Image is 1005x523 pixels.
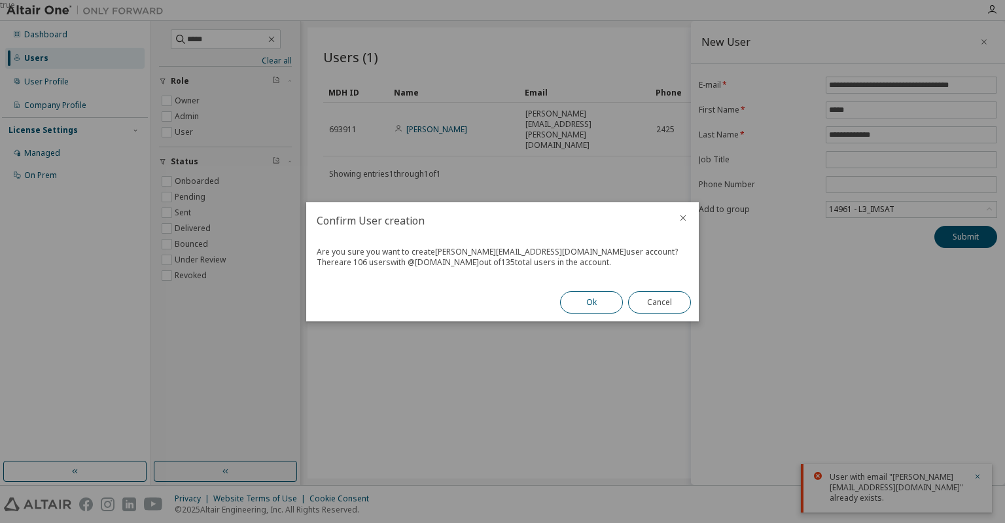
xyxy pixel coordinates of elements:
[678,213,688,223] button: close
[306,202,667,239] h2: Confirm User creation
[560,291,623,314] button: Ok
[317,247,688,257] div: Are you sure you want to create [PERSON_NAME][EMAIL_ADDRESS][DOMAIN_NAME] user account?
[317,257,688,268] div: There are 106 users with @ [DOMAIN_NAME] out of 135 total users in the account.
[628,291,691,314] button: Cancel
